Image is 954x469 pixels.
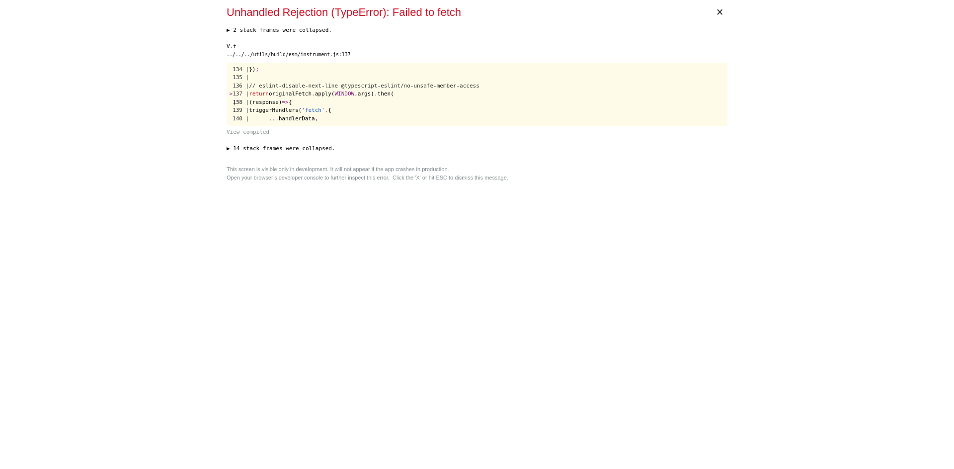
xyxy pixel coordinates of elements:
[256,66,259,73] span: ;
[249,99,282,105] span: (response)
[233,107,249,113] span: 139 |
[354,91,358,97] span: ,
[315,91,335,97] span: apply(
[282,99,288,105] span: =>
[358,91,374,97] span: args)
[249,107,302,113] span: triggerHandlers(
[249,66,255,73] span: })
[374,91,378,97] span: .
[230,91,233,97] span: >
[227,26,727,35] button: ▶ 2 stack frames were collapsed.
[302,107,324,113] span: 'fetch'
[233,115,249,122] span: 140 |
[378,91,394,97] span: then(
[233,99,236,105] span: |
[279,115,315,122] span: handlerData
[289,99,292,105] span: {
[312,91,315,97] span: .
[233,83,249,89] span: 136 |
[227,128,727,137] button: View compiled
[43,38,171,47] p: Message from Mariia, sent 1w ago
[43,28,171,38] p: Hey GigRadar, Looks like your Upwork agency Codemotion 🥇 Upwork Awarded Best Web &amp; Mobile Dev...
[325,107,328,113] span: ,
[249,83,479,89] span: // eslint-disable-next-line @typescript-eslint/no-unsafe-member-access
[269,91,312,97] span: originalFetch
[249,91,269,97] span: return
[269,115,279,122] span: ...
[227,145,727,153] button: ▶ 14 stack frames were collapsed.
[227,165,727,182] div: This screen is visible only in development. It will not appear if the app crashes in production. ...
[233,99,249,105] span: 138 |
[15,21,184,54] div: message notification from Mariia, 1w ago. Hey GigRadar, Looks like your Upwork agency Codemotion ...
[233,91,249,97] span: 137 |
[236,99,239,105] span: ^
[233,66,249,73] span: 134 |
[233,74,249,81] span: 135 |
[22,30,38,46] img: Profile image for Mariia
[227,43,727,51] div: V.t
[315,115,318,122] span: ,
[328,107,331,113] span: {
[334,91,354,97] span: WINDOW
[227,4,712,20] div: Unhandled Rejection (TypeError): Failed to fetch
[227,52,351,57] span: ../../../utils/build/esm/instrument.js:137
